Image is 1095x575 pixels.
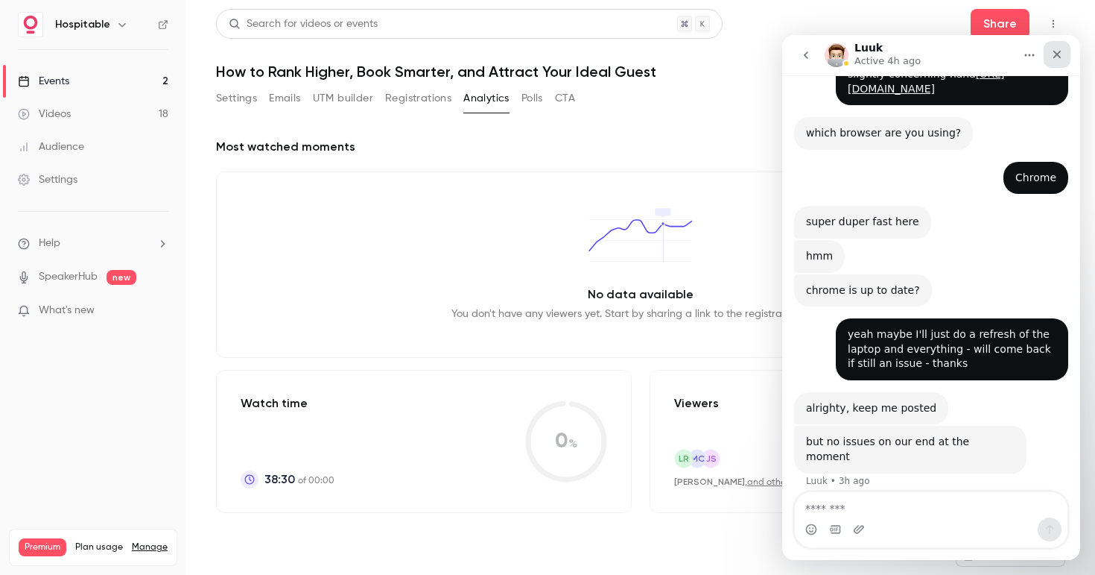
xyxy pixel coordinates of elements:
p: Viewers [674,395,719,412]
iframe: Intercom live chat [782,35,1080,560]
div: Events [18,74,69,89]
span: MC [691,452,705,465]
button: Share [971,9,1029,39]
h6: Hospitable [55,17,110,32]
span: Premium [19,538,66,556]
p: of 00:00 [264,471,334,488]
a: and others [747,478,793,487]
span: JS [705,452,717,465]
a: SpeakerHub [39,269,98,285]
button: Polls [521,87,543,110]
iframe: Noticeable Trigger [150,304,168,318]
p: Watch time [241,395,334,412]
button: Settings [216,87,257,110]
button: CTA [555,87,575,110]
div: Search for videos or events [229,16,378,32]
div: Videos [18,107,71,122]
span: LR [679,452,689,465]
a: Manage [132,541,168,553]
h2: Most watched moments [216,138,355,156]
p: You don't have any viewers yet. Start by sharing a link to the registration page. [451,307,831,321]
span: Help [39,236,60,251]
div: Settings [18,172,77,187]
h1: How to Rank Higher, Book Smarter, and Attract Your Ideal Guest [216,63,1065,81]
div: , [674,476,793,488]
span: Plan usage [75,541,123,553]
span: [PERSON_NAME] [674,477,745,487]
button: Emails [269,87,300,110]
button: UTM builder [313,87,373,110]
button: Analytics [463,87,510,110]
span: new [107,270,136,285]
li: help-dropdown-opener [18,236,168,251]
p: No data available [588,286,693,304]
div: Audience [18,139,84,154]
span: 38:30 [264,471,295,488]
img: Hospitable [19,13,42,37]
span: What's new [39,303,95,318]
button: Registrations [385,87,451,110]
